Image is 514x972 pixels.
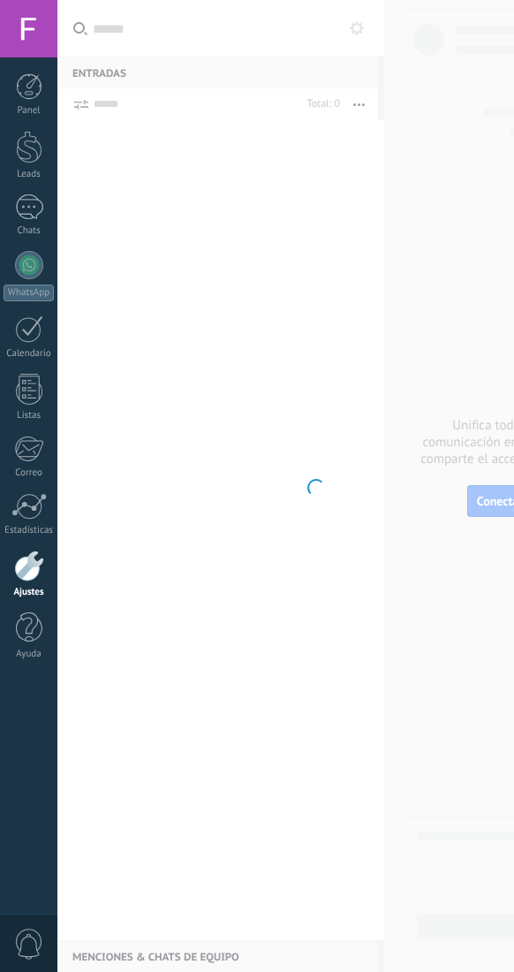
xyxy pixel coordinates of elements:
div: Leads [4,169,55,180]
div: WhatsApp [4,285,54,301]
div: Ajustes [4,587,55,598]
div: Chats [4,225,55,237]
div: Correo [4,467,55,479]
div: Panel [4,105,55,117]
div: Ayuda [4,649,55,660]
div: Calendario [4,348,55,360]
div: Listas [4,410,55,421]
div: Estadísticas [4,525,55,536]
